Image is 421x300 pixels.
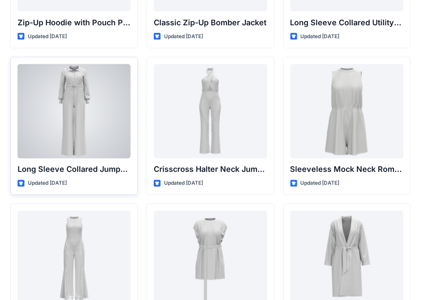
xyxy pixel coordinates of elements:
[154,64,267,159] a: Crisscross Halter Neck Jumpsuit
[290,64,403,159] a: Sleeveless Mock Neck Romper with Drawstring Waist
[18,17,131,29] p: Zip-Up Hoodie with Pouch Pockets
[290,164,403,176] p: Sleeveless Mock Neck Romper with Drawstring Waist
[164,32,203,41] p: Updated [DATE]
[18,164,131,176] p: Long Sleeve Collared Jumpsuit with Belt
[290,17,403,29] p: Long Sleeve Collared Utility Jacket
[154,164,267,176] p: Crisscross Halter Neck Jumpsuit
[301,179,340,188] p: Updated [DATE]
[18,64,131,159] a: Long Sleeve Collared Jumpsuit with Belt
[301,32,340,41] p: Updated [DATE]
[164,179,203,188] p: Updated [DATE]
[28,179,67,188] p: Updated [DATE]
[28,32,67,41] p: Updated [DATE]
[154,17,267,29] p: Classic Zip-Up Bomber Jacket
